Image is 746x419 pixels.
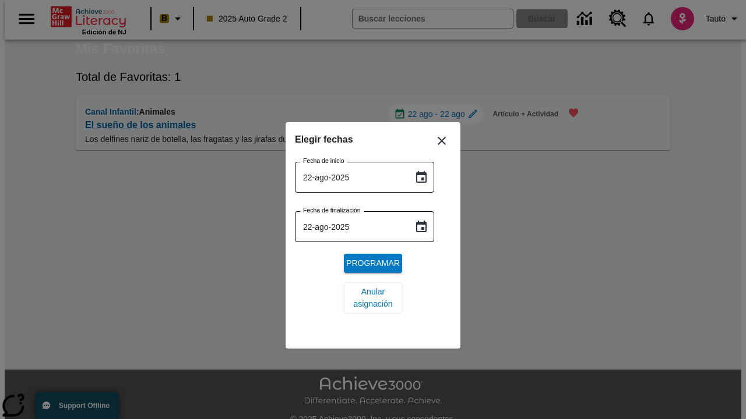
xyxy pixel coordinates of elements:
[295,211,405,242] input: DD-MMMM-YYYY
[295,132,451,148] h6: Elegir fechas
[303,157,344,165] label: Fecha de inicio
[428,127,456,155] button: Cerrar
[303,206,361,215] label: Fecha de finalización
[295,162,405,193] input: DD-MMMM-YYYY
[410,215,433,239] button: Choose date, selected date is 22 ago 2025
[410,166,433,189] button: Choose date, selected date is 22 ago 2025
[344,282,402,314] button: Anular asignación
[346,257,400,269] span: Programar
[353,286,393,310] span: Anular asignación
[344,254,402,273] button: Programar
[295,132,451,323] div: Choose date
